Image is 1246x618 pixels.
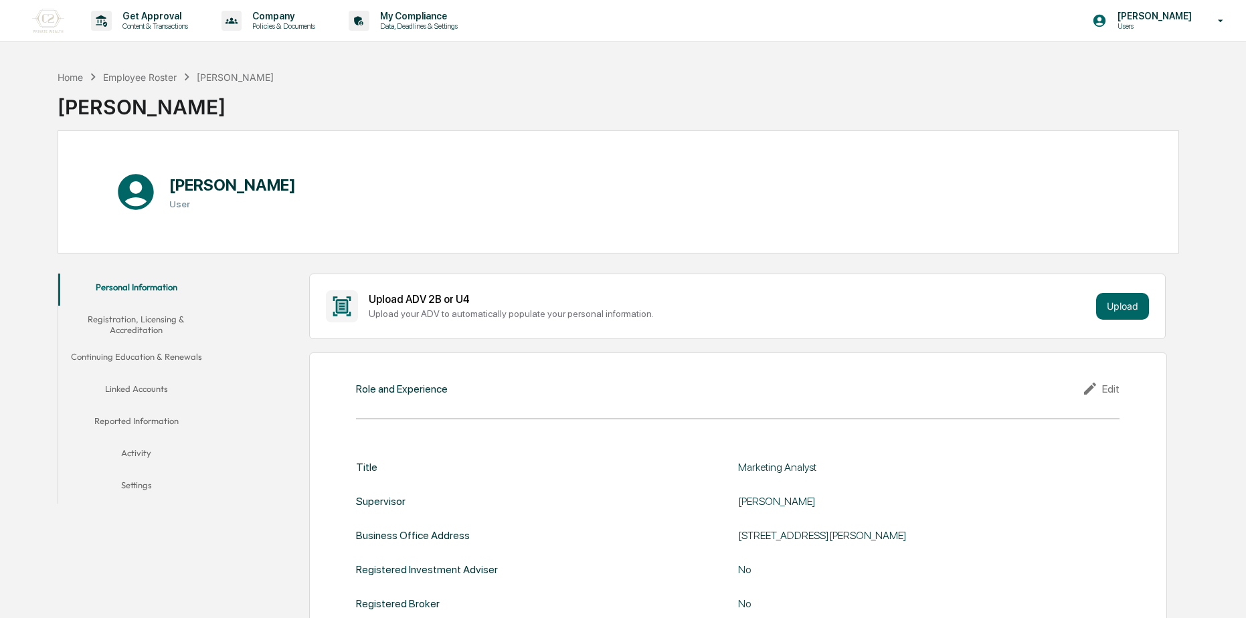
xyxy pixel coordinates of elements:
p: Data, Deadlines & Settings [369,21,464,31]
button: Registration, Licensing & Accreditation [58,306,215,344]
p: Company [242,11,322,21]
p: [PERSON_NAME] [1107,11,1198,21]
div: Registered Broker [356,597,440,610]
div: Business Office Address [356,529,470,542]
div: No [738,563,1073,576]
button: Reported Information [58,407,215,439]
p: Policies & Documents [242,21,322,31]
p: My Compliance [369,11,464,21]
div: Employee Roster [103,72,177,83]
img: logo [32,9,64,33]
button: Personal Information [58,274,215,306]
button: Settings [58,472,215,504]
div: Home [58,72,83,83]
button: Activity [58,439,215,472]
div: secondary tabs example [58,274,215,504]
div: [PERSON_NAME] [197,72,274,83]
div: Edit [1082,381,1120,397]
div: Upload ADV 2B or U4 [369,293,1091,306]
p: Content & Transactions [112,21,195,31]
p: Users [1107,21,1198,31]
div: Supervisor [356,495,406,508]
button: Continuing Education & Renewals [58,343,215,375]
div: [PERSON_NAME] [738,495,1073,508]
h1: [PERSON_NAME] [169,175,296,195]
h3: User [169,199,296,209]
div: [PERSON_NAME] [58,84,274,119]
div: [STREET_ADDRESS][PERSON_NAME] [738,529,1073,542]
div: Title [356,461,377,474]
button: Upload [1096,293,1149,320]
div: Registered Investment Adviser [356,563,498,576]
div: Role and Experience [356,383,448,395]
div: Marketing Analyst [738,461,1073,474]
p: Get Approval [112,11,195,21]
button: Linked Accounts [58,375,215,407]
div: Upload your ADV to automatically populate your personal information. [369,308,1091,319]
div: No [738,597,1073,610]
